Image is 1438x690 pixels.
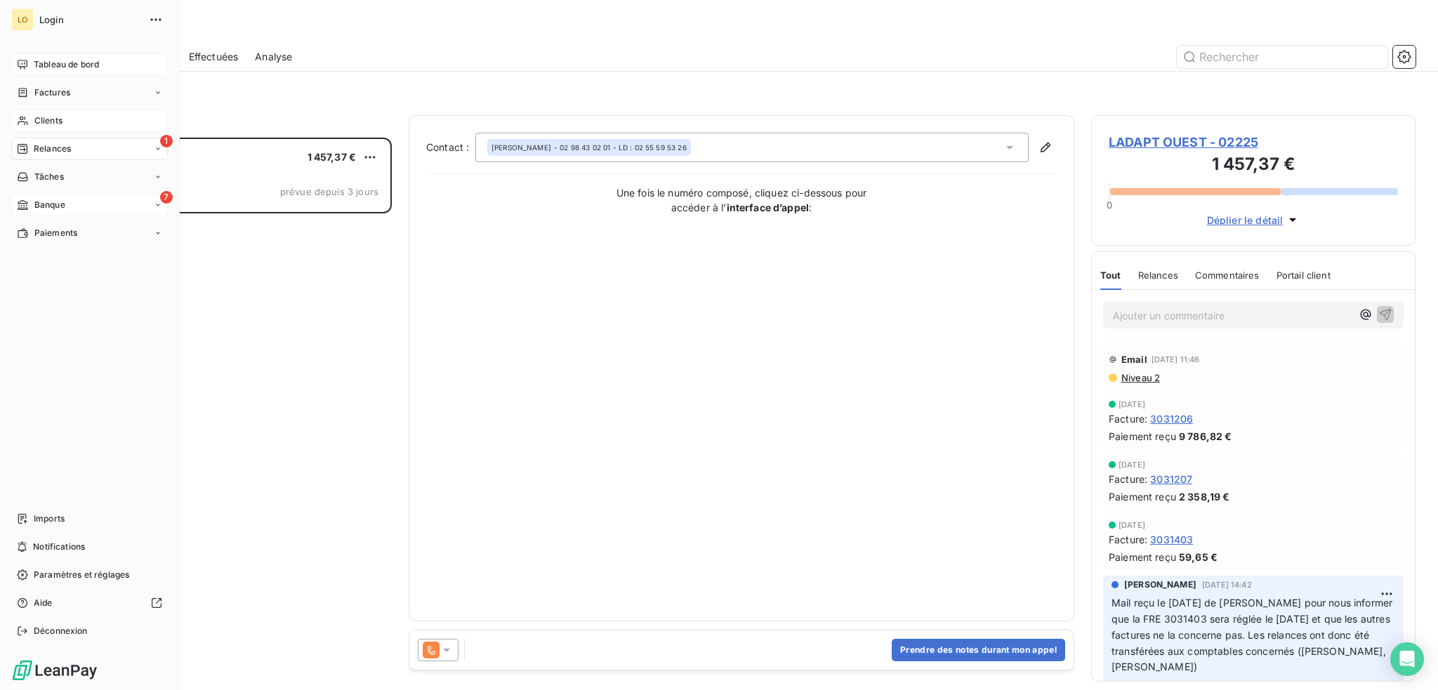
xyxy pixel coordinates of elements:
span: Aide [34,597,53,609]
span: [PERSON_NAME] [1124,578,1196,591]
a: Aide [11,592,168,614]
span: Mail reçu le [DATE] de [PERSON_NAME] pour nous informer que la FRE 3031403 sera réglée le [DATE] ... [1112,597,1395,673]
span: Tout [1100,270,1121,281]
span: [DATE] [1119,400,1145,409]
span: Effectuées [189,50,239,64]
span: Commentaires [1195,270,1260,281]
span: Facture : [1109,411,1147,426]
span: 59,65 € [1179,550,1218,564]
span: 1 [160,135,173,147]
span: Facture : [1109,472,1147,486]
span: Facture : [1109,532,1147,547]
span: Portail client [1277,270,1331,281]
span: Niveau 2 [1120,372,1160,383]
span: [DATE] 14:42 [1202,580,1252,589]
span: Clients [34,114,62,127]
h3: 1 457,37 € [1109,152,1398,180]
label: Contact : [426,140,475,154]
span: 2 358,19 € [1179,489,1230,504]
span: Login [39,14,140,25]
span: Paramètres et réglages [34,569,129,581]
span: Factures [34,86,70,99]
input: Rechercher [1177,46,1387,68]
div: grid [67,138,392,690]
button: Déplier le détail [1203,212,1305,228]
span: Email [1121,354,1147,365]
span: Paiements [34,227,77,239]
span: 0 [1107,199,1112,211]
span: 7 [160,191,173,204]
span: 3031206 [1150,411,1193,426]
span: 9 786,82 € [1179,429,1232,444]
span: Paiement reçu [1109,489,1176,504]
img: Logo LeanPay [11,659,98,682]
span: Paiement reçu [1109,550,1176,564]
span: 1 457,37 € [308,151,357,163]
span: [DATE] 11:46 [1152,355,1200,364]
p: Une fois le numéro composé, cliquez ci-dessous pour accéder à l’ : [601,185,882,215]
span: [PERSON_NAME] [492,142,551,152]
span: 3031207 [1150,472,1192,486]
span: Paiement reçu [1109,429,1176,444]
span: Tâches [34,171,64,183]
div: Open Intercom Messenger [1390,642,1424,676]
span: [DATE] [1119,460,1145,469]
span: 3031403 [1150,532,1193,547]
div: LO [11,8,34,31]
span: Déplier le détail [1207,213,1284,227]
span: [DATE] [1119,521,1145,529]
span: Analyse [255,50,292,64]
span: Banque [34,199,65,211]
span: prévue depuis 3 jours [280,186,378,197]
button: Prendre des notes durant mon appel [892,639,1065,661]
div: - 02 98 43 02 01 - LD : 02 55 59 53 26 [492,142,687,152]
span: Tableau de bord [34,58,99,71]
span: Déconnexion [34,625,88,637]
span: Notifications [33,540,85,553]
span: Relances [34,142,71,155]
strong: interface d’appel [727,201,810,213]
span: LADAPT OUEST - 02225 [1109,133,1398,152]
span: Imports [34,512,65,525]
span: Relances [1138,270,1178,281]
